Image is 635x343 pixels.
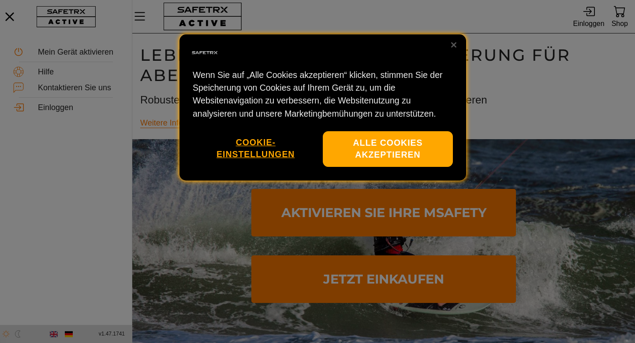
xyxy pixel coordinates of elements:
div: Datenschutz [179,34,466,181]
img: Firmenlogo [190,39,219,67]
button: Schließen [444,35,463,55]
button: Cookie-Einstellungen [197,131,314,166]
button: Alle Cookies akzeptieren [323,131,453,167]
p: Wenn Sie auf „Alle Cookies akzeptieren“ klicken, stimmen Sie der Speicherung von Cookies auf Ihre... [193,69,453,120]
